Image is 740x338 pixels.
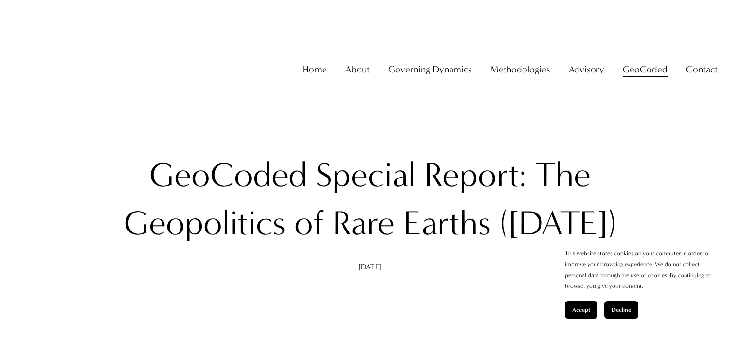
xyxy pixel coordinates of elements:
img: Christopher Sanchez &amp; Co. [22,24,112,114]
p: This website stores cookies on your computer in order to improve your browsing experience. We do ... [565,248,721,291]
h1: GeoCoded Special Report: The Geopolitics of Rare Earths ([DATE]) [95,151,645,248]
button: Accept [565,301,597,319]
a: folder dropdown [490,60,550,79]
a: folder dropdown [345,60,370,79]
span: Contact [686,61,718,78]
a: folder dropdown [623,60,668,79]
span: Decline [612,306,631,313]
span: Governing Dynamics [388,61,472,78]
span: Methodologies [490,61,550,78]
a: folder dropdown [388,60,472,79]
a: folder dropdown [569,60,604,79]
section: Cookie banner [555,238,730,328]
a: folder dropdown [686,60,718,79]
span: Accept [572,306,590,313]
button: Decline [604,301,638,319]
span: About [345,61,370,78]
a: Home [303,60,327,79]
span: [DATE] [359,262,381,271]
span: Advisory [569,61,604,78]
span: GeoCoded [623,61,668,78]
